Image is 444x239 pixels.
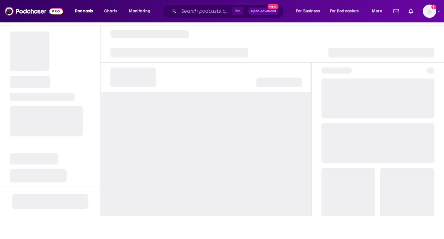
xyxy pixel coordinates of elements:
[168,4,290,18] div: Search podcasts, credits, & more...
[5,5,63,17] img: Podchaser - Follow, Share and Rate Podcasts
[423,5,436,18] img: User Profile
[125,6,158,16] button: open menu
[104,7,117,15] span: Charts
[431,5,436,9] svg: Add a profile image
[248,8,279,15] button: Open AdvancedNew
[326,6,368,16] button: open menu
[75,7,93,15] span: Podcasts
[100,6,121,16] a: Charts
[296,7,320,15] span: For Business
[268,4,278,9] span: New
[292,6,327,16] button: open menu
[368,6,390,16] button: open menu
[423,5,436,18] button: Show profile menu
[179,6,232,16] input: Search podcasts, credits, & more...
[129,7,150,15] span: Monitoring
[372,7,382,15] span: More
[330,7,359,15] span: For Podcasters
[406,6,416,16] a: Show notifications dropdown
[71,6,101,16] button: open menu
[423,5,436,18] span: Logged in as ecoffingould
[391,6,401,16] a: Show notifications dropdown
[251,10,276,13] span: Open Advanced
[232,7,243,15] span: ⌘ K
